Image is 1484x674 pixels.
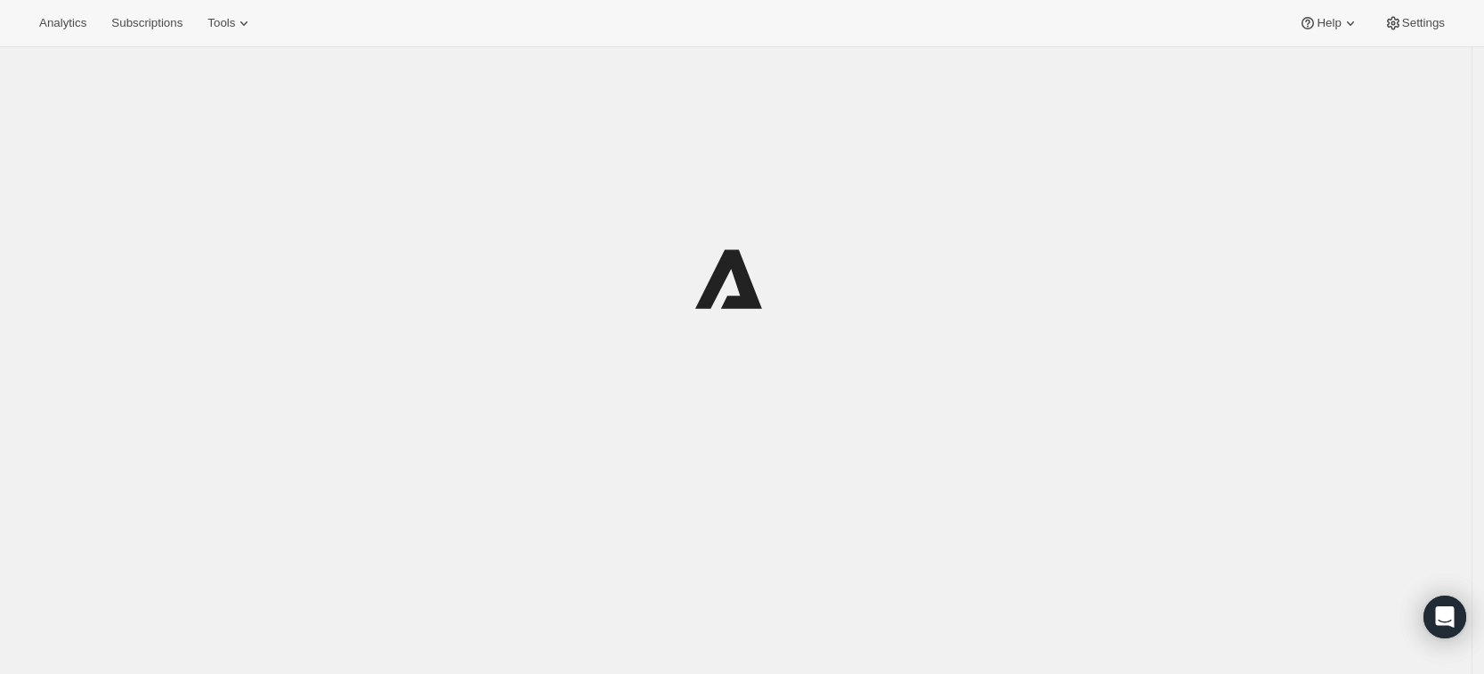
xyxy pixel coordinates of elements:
[111,16,182,30] span: Subscriptions
[101,11,193,36] button: Subscriptions
[39,16,86,30] span: Analytics
[207,16,235,30] span: Tools
[1374,11,1456,36] button: Settings
[1317,16,1341,30] span: Help
[1402,16,1445,30] span: Settings
[197,11,264,36] button: Tools
[1288,11,1369,36] button: Help
[1423,596,1466,638] div: Open Intercom Messenger
[28,11,97,36] button: Analytics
